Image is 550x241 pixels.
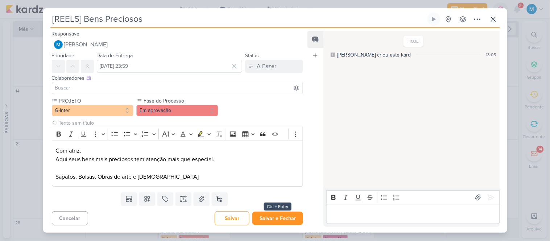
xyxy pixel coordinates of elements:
div: Editor editing area: main [326,204,500,224]
input: Select a date [97,60,243,73]
label: PROJETO [58,97,134,105]
label: Prioridade [52,53,75,59]
div: Ligar relógio [431,16,437,22]
button: [PERSON_NAME] [52,38,303,51]
div: [PERSON_NAME] criou este kard [337,51,411,59]
div: Ctrl + Enter [264,203,291,211]
button: A Fazer [245,60,303,73]
input: Kard Sem Título [50,13,426,26]
p: Com atriz. [55,146,299,155]
input: Buscar [54,84,302,92]
label: Fase do Processo [143,97,218,105]
button: G-Inter [52,105,134,116]
div: A Fazer [257,62,276,71]
p: Aqui seus bens mais preciosos tem atenção mais que especial. [55,155,299,164]
label: Status [245,53,259,59]
p: Sapatos, Bolsas, Obras de arte e [DEMOGRAPHIC_DATA] [55,173,299,181]
div: Editor toolbar [326,190,500,204]
label: Data de Entrega [97,53,133,59]
div: Editor toolbar [52,127,303,141]
button: Cancelar [52,211,88,225]
span: [PERSON_NAME] [64,40,108,49]
button: Salvar [215,211,249,225]
button: Em aprovação [136,105,218,116]
div: Colaboradores [52,74,303,82]
div: Editor editing area: main [52,141,303,187]
div: 13:05 [486,51,496,58]
img: MARIANA MIRANDA [54,40,63,49]
label: Responsável [52,31,81,37]
button: Salvar e Fechar [252,212,303,225]
input: Texto sem título [58,119,303,127]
